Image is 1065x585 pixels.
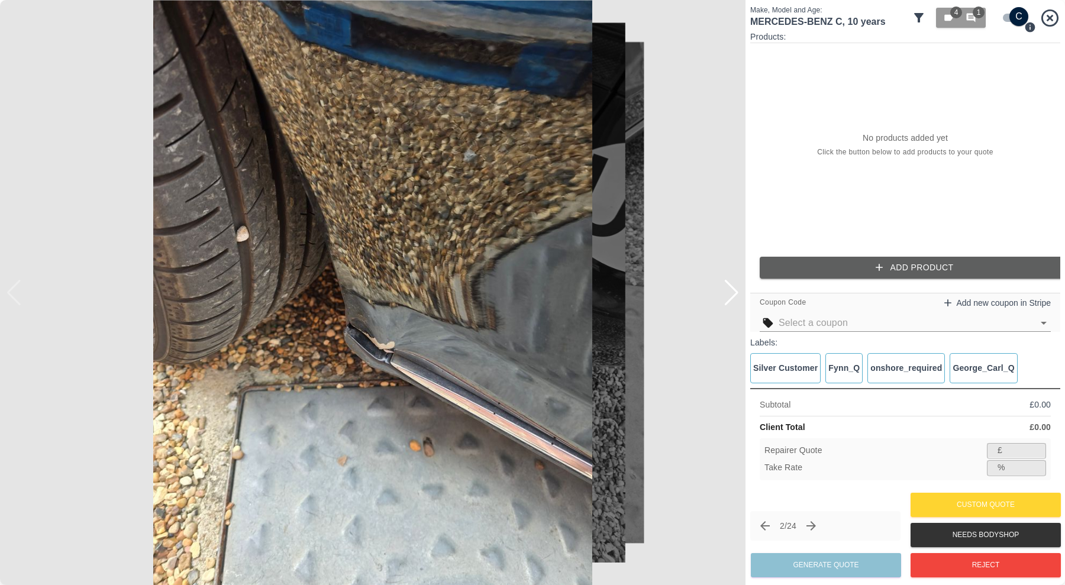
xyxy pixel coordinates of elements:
[998,461,1005,474] p: %
[755,516,775,536] span: Previous claim (← or ↑)
[950,7,962,18] span: 4
[863,132,948,144] p: No products added yet
[870,362,942,374] p: onshore_required
[760,421,805,434] p: Client Total
[801,516,821,536] span: Next/Skip claim (→ or ↓)
[760,297,806,309] span: Coupon Code
[750,15,907,28] h1: MERCEDES-BENZ C , 10 years
[936,8,986,28] button: 41
[764,461,802,474] p: Take Rate
[998,444,1002,457] p: £
[973,7,985,18] span: 1
[753,362,818,374] p: Silver Customer
[779,315,1033,331] input: Select a coupon
[953,362,1014,374] p: George_Carl_Q
[911,523,1061,547] button: Needs Bodyshop
[764,444,822,457] p: Repairer Quote
[801,516,821,536] button: Next claim
[828,362,860,374] p: Fynn_Q
[911,553,1061,577] button: Reject
[1029,421,1051,434] p: £ 0.00
[1035,315,1052,331] button: Open
[942,296,1051,310] a: Add new coupon in Stripe
[911,493,1061,517] button: Custom Quote
[1029,399,1051,411] p: £ 0.00
[750,5,907,15] p: Make, Model and Age:
[817,147,993,159] span: Click the button below to add products to your quote
[760,399,790,411] p: Subtotal
[750,337,1060,348] p: Labels:
[780,520,796,532] p: 2 / 24
[750,31,1060,43] p: Products:
[755,516,775,536] button: Previous claim
[1024,21,1036,33] svg: Press Q to switch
